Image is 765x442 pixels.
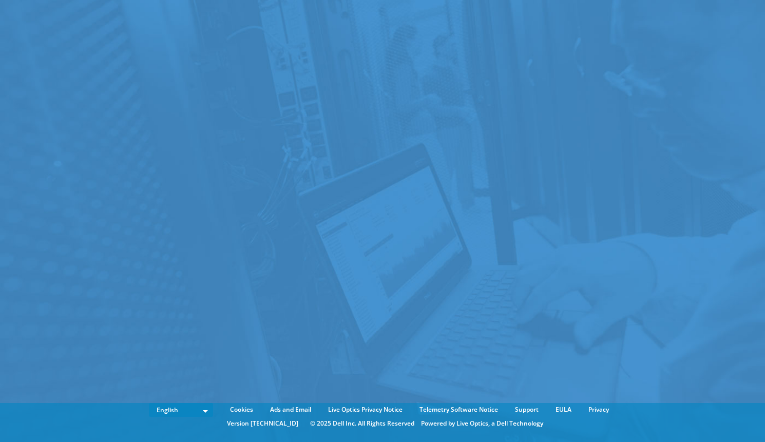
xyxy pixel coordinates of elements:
[507,404,546,415] a: Support
[305,418,419,429] li: © 2025 Dell Inc. All Rights Reserved
[412,404,506,415] a: Telemetry Software Notice
[222,418,303,429] li: Version [TECHNICAL_ID]
[548,404,579,415] a: EULA
[581,404,617,415] a: Privacy
[421,418,543,429] li: Powered by Live Optics, a Dell Technology
[222,404,261,415] a: Cookies
[262,404,319,415] a: Ads and Email
[320,404,410,415] a: Live Optics Privacy Notice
